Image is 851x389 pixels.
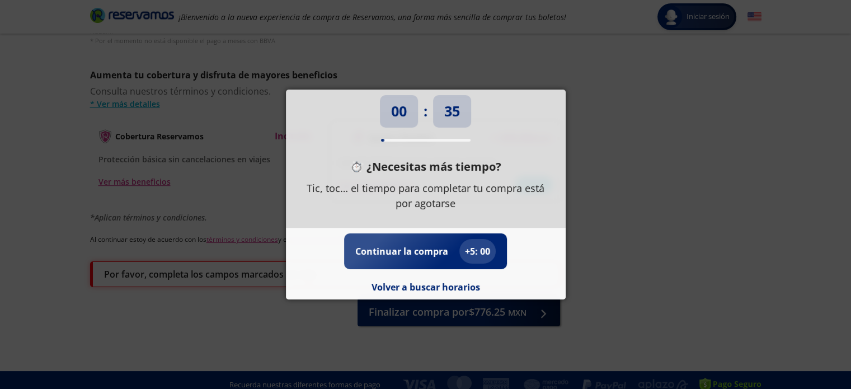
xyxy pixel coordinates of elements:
p: 35 [444,101,460,122]
button: Volver a buscar horarios [372,280,480,294]
p: Continuar la compra [355,245,448,258]
button: Continuar la compra+5: 00 [355,239,496,264]
p: 00 [391,101,407,122]
p: ¿Necesitas más tiempo? [366,158,501,175]
p: : [424,101,427,122]
p: + 5 : 00 [465,245,490,258]
p: Tic, toc… el tiempo para completar tu compra está por agotarse [303,181,549,211]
